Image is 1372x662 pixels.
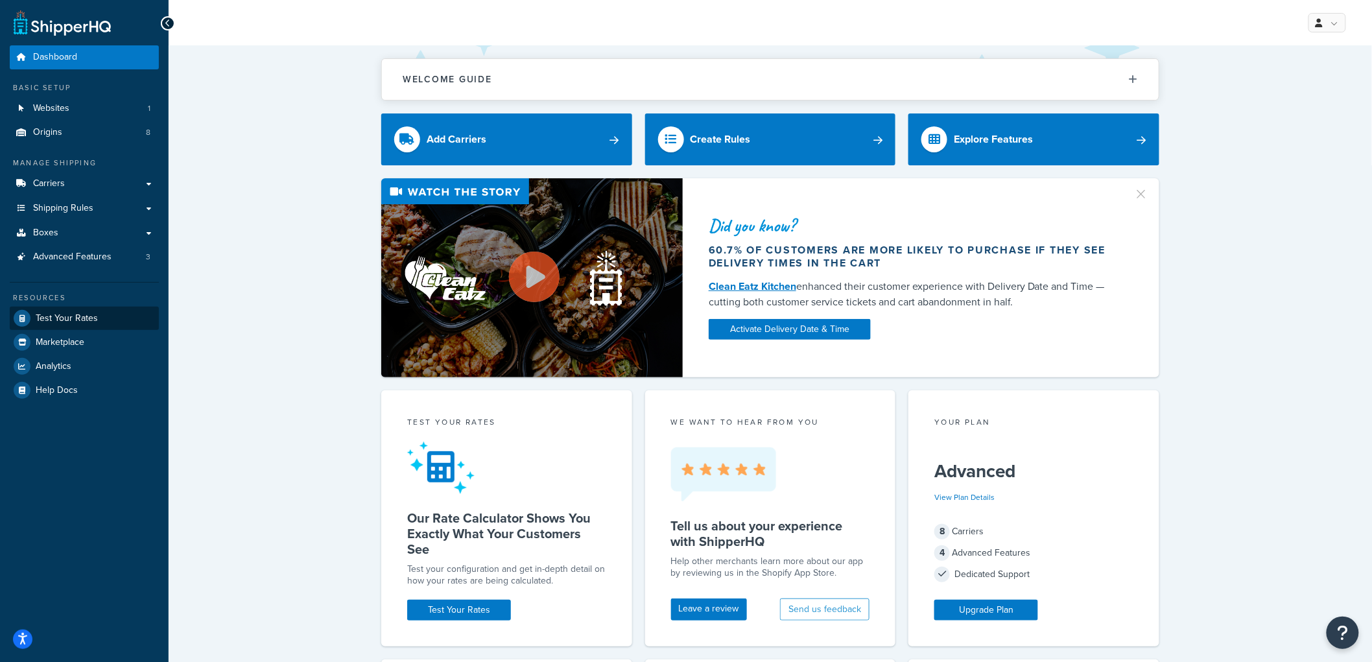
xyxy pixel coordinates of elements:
p: Help other merchants learn more about our app by reviewing us in the Shopify App Store. [671,556,870,579]
li: Origins [10,121,159,145]
div: Carriers [934,523,1133,541]
a: Upgrade Plan [934,600,1038,621]
span: Dashboard [33,52,77,63]
a: Advanced Features3 [10,245,159,269]
div: Add Carriers [427,130,486,148]
div: Test your rates [407,416,606,431]
a: Test Your Rates [10,307,159,330]
a: Leave a review [671,598,747,621]
h5: Advanced [934,461,1133,482]
span: Origins [33,127,62,138]
a: Clean Eatz Kitchen [709,279,796,294]
button: Open Resource Center [1327,617,1359,649]
div: Manage Shipping [10,158,159,169]
span: Help Docs [36,385,78,396]
div: enhanced their customer experience with Delivery Date and Time — cutting both customer service ti... [709,279,1118,310]
h5: Our Rate Calculator Shows You Exactly What Your Customers See [407,510,606,557]
p: we want to hear from you [671,416,870,428]
h2: Welcome Guide [403,75,492,84]
button: Welcome Guide [382,59,1159,100]
div: Create Rules [691,130,751,148]
a: Boxes [10,221,159,245]
div: Test your configuration and get in-depth detail on how your rates are being calculated. [407,563,606,587]
a: Help Docs [10,379,159,402]
span: Carriers [33,178,65,189]
span: Boxes [33,228,58,239]
a: Shipping Rules [10,196,159,220]
a: Add Carriers [381,113,632,165]
span: Shipping Rules [33,203,93,214]
a: Websites1 [10,97,159,121]
img: Video thumbnail [381,178,683,377]
div: 60.7% of customers are more likely to purchase if they see delivery times in the cart [709,244,1118,270]
li: Advanced Features [10,245,159,269]
a: Activate Delivery Date & Time [709,319,871,340]
a: Test Your Rates [407,600,511,621]
li: Websites [10,97,159,121]
div: Explore Features [954,130,1033,148]
div: Did you know? [709,217,1118,235]
div: Advanced Features [934,544,1133,562]
div: Your Plan [934,416,1133,431]
span: Analytics [36,361,71,372]
span: 1 [148,103,150,114]
span: Advanced Features [33,252,112,263]
a: Carriers [10,172,159,196]
a: Create Rules [645,113,896,165]
span: 4 [934,545,950,561]
a: Dashboard [10,45,159,69]
span: Test Your Rates [36,313,98,324]
span: Websites [33,103,69,114]
a: Analytics [10,355,159,378]
span: 8 [146,127,150,138]
a: Marketplace [10,331,159,354]
div: Dedicated Support [934,565,1133,584]
div: Basic Setup [10,82,159,93]
a: Explore Features [908,113,1159,165]
span: 8 [934,524,950,539]
a: Origins8 [10,121,159,145]
span: Marketplace [36,337,84,348]
div: Resources [10,292,159,303]
a: View Plan Details [934,491,995,503]
h5: Tell us about your experience with ShipperHQ [671,518,870,549]
span: 3 [146,252,150,263]
button: Send us feedback [780,598,869,621]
